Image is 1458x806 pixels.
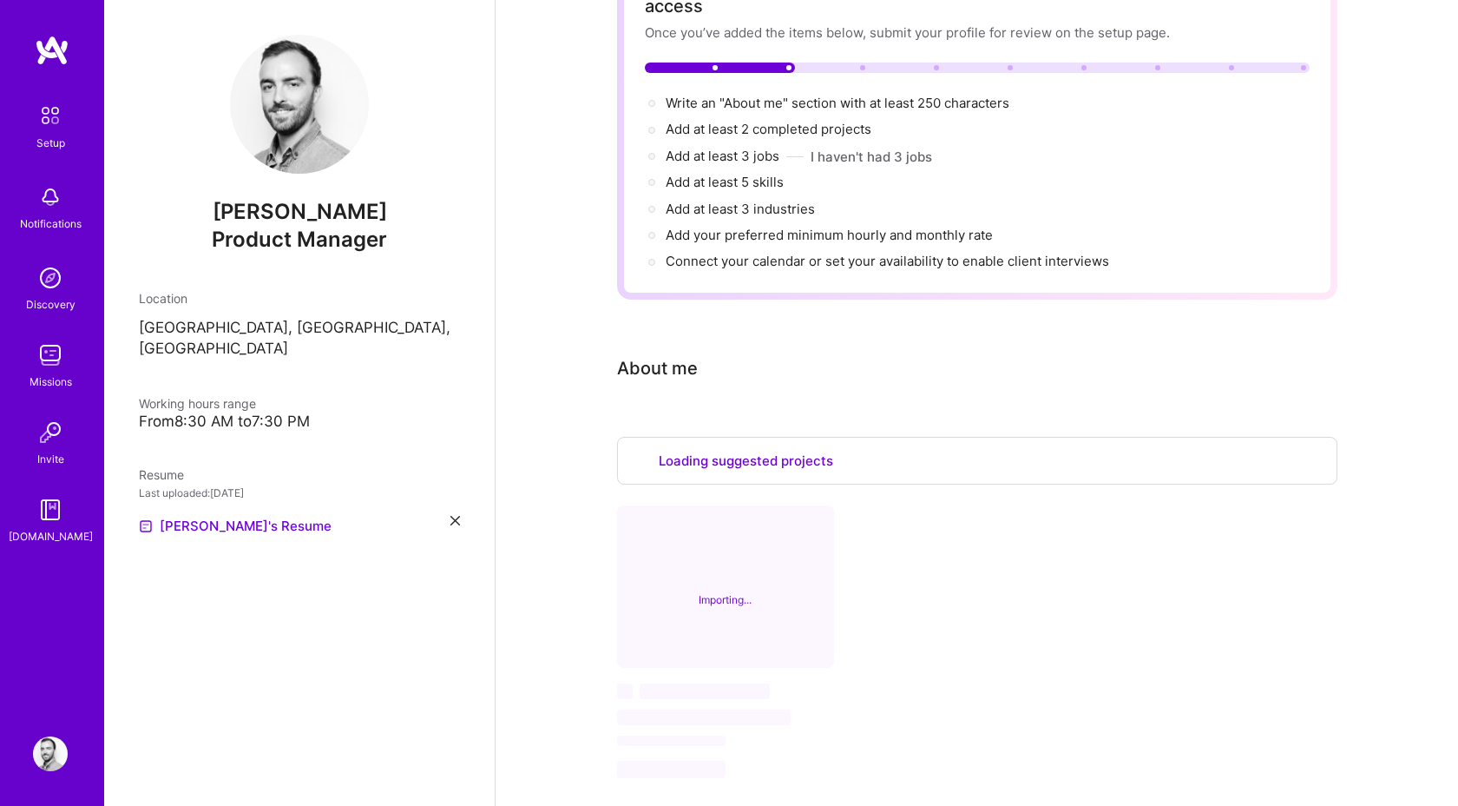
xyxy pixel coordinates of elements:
[666,227,993,243] span: Add your preferred minimum hourly and monthly rate
[139,396,256,411] span: Working hours range
[139,199,460,225] span: [PERSON_NAME]
[32,97,69,134] img: setup
[33,180,68,215] img: bell
[26,295,76,314] div: Discovery
[139,318,460,360] p: [GEOGRAPHIC_DATA], [GEOGRAPHIC_DATA], [GEOGRAPHIC_DATA]
[617,761,726,778] span: ‌
[33,737,68,771] img: User Avatar
[33,492,68,527] img: guide book
[139,484,460,502] div: Last uploaded: [DATE]
[631,451,645,465] i: icon CircleLoadingViolet
[617,736,726,746] span: ‌
[617,437,1337,485] div: Loading suggested projects
[139,467,184,482] span: Resume
[617,355,698,381] div: About me
[450,516,460,525] i: icon Close
[645,23,1310,42] div: Once you’ve added the items below, submit your profile for review on the setup page.
[230,35,369,174] img: User Avatar
[212,227,387,252] span: Product Manager
[617,710,791,725] span: ‌
[139,413,460,431] div: From 8:30 AM to 7:30 PM
[139,519,153,533] img: Resume
[35,35,69,66] img: logo
[20,215,82,233] div: Notifications
[666,148,779,164] span: Add at least 3 jobs
[811,148,932,166] button: I haven't had 3 jobs
[666,95,1013,111] span: Write an "About me" section with at least 250 characters
[666,201,815,217] span: Add at least 3 industries
[139,516,332,537] a: [PERSON_NAME]'s Resume
[640,684,770,699] span: ‌
[666,174,784,190] span: Add at least 5 skills
[9,527,93,545] div: [DOMAIN_NAME]
[699,591,752,609] div: Importing...
[30,373,72,391] div: Missions
[33,415,68,450] img: Invite
[719,570,731,581] i: icon CircleLoadingViolet
[139,289,460,307] div: Location
[33,261,68,295] img: discovery
[36,134,65,152] div: Setup
[33,338,68,373] img: teamwork
[29,737,72,771] a: User Avatar
[617,684,633,699] span: ‌
[666,121,871,137] span: Add at least 2 completed projects
[666,253,1109,269] span: Connect your calendar or set your availability to enable client interviews
[37,450,64,468] div: Invite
